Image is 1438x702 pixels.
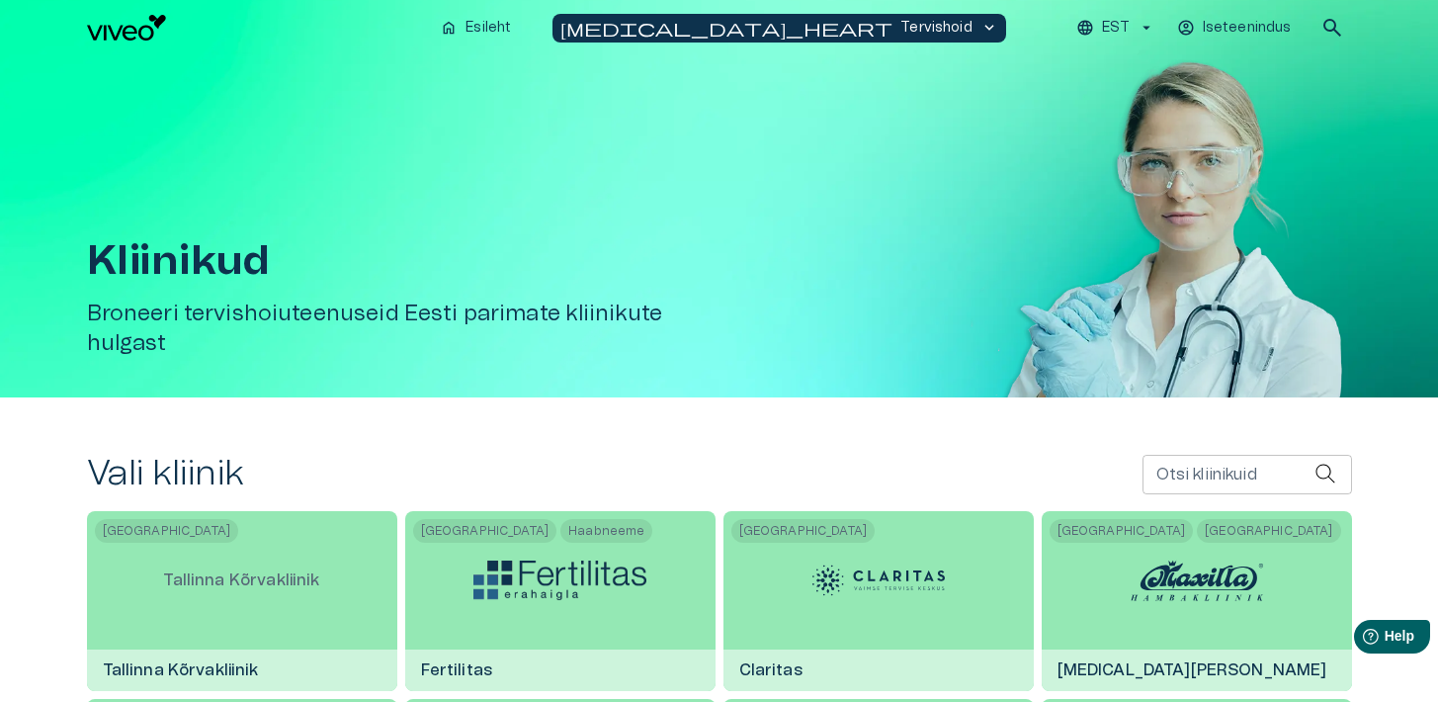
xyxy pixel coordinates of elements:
[900,18,973,39] p: Tervishoid
[1284,612,1438,667] iframe: Help widget launcher
[804,551,953,610] img: Claritas logo
[723,511,1034,691] a: [GEOGRAPHIC_DATA]Claritas logoClaritas
[440,19,458,37] span: home
[147,553,335,608] p: Tallinna Kõrvakliinik
[957,55,1352,649] img: Woman with doctor's equipment
[980,19,998,37] span: keyboard_arrow_down
[1073,14,1157,43] button: EST
[1042,511,1352,691] a: [GEOGRAPHIC_DATA][GEOGRAPHIC_DATA]Maxilla Hambakliinik logo[MEDICAL_DATA][PERSON_NAME]
[1123,551,1271,610] img: Maxilla Hambakliinik logo
[405,511,716,691] a: [GEOGRAPHIC_DATA]HaabneemeFertilitas logoFertilitas
[87,300,727,358] h5: Broneeri tervishoiuteenuseid Eesti parimate kliinikute hulgast
[87,511,397,691] a: [GEOGRAPHIC_DATA]Tallinna KõrvakliinikTallinna Kõrvakliinik
[87,644,275,697] h6: Tallinna Kõrvakliinik
[560,519,652,543] span: Haabneeme
[1197,519,1341,543] span: [GEOGRAPHIC_DATA]
[405,644,509,697] h6: Fertilitas
[552,14,1006,43] button: [MEDICAL_DATA]_heartTervishoidkeyboard_arrow_down
[87,453,244,495] h2: Vali kliinik
[1203,18,1292,39] p: Iseteenindus
[1042,644,1343,697] h6: [MEDICAL_DATA][PERSON_NAME]
[1102,18,1129,39] p: EST
[413,519,557,543] span: [GEOGRAPHIC_DATA]
[1312,8,1352,47] button: open search modal
[1050,519,1194,543] span: [GEOGRAPHIC_DATA]
[87,15,425,41] a: Navigate to homepage
[1174,14,1297,43] button: Iseteenindus
[95,519,239,543] span: [GEOGRAPHIC_DATA]
[731,519,876,543] span: [GEOGRAPHIC_DATA]
[87,238,727,284] h1: Kliinikud
[87,15,166,41] img: Viveo logo
[560,19,892,37] span: [MEDICAL_DATA]_heart
[1320,16,1344,40] span: search
[432,14,521,43] button: homeEsileht
[473,561,646,600] img: Fertilitas logo
[723,644,818,697] h6: Claritas
[465,18,511,39] p: Esileht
